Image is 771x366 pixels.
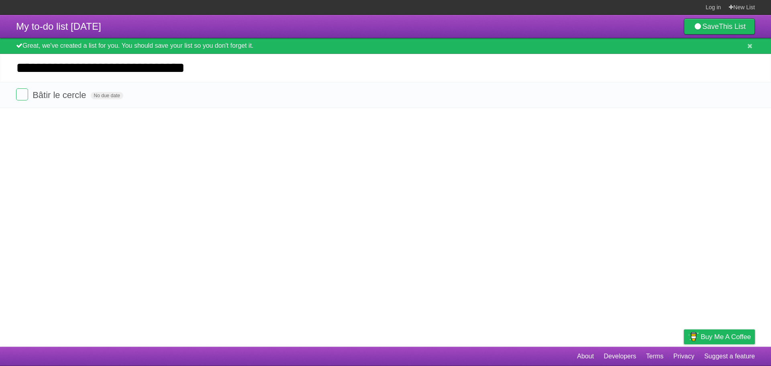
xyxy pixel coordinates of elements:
[719,22,746,31] b: This List
[646,349,664,364] a: Terms
[704,349,755,364] a: Suggest a feature
[604,349,636,364] a: Developers
[577,349,594,364] a: About
[688,330,699,344] img: Buy me a coffee
[701,330,751,344] span: Buy me a coffee
[16,21,101,32] span: My to-do list [DATE]
[16,88,28,100] label: Done
[684,329,755,344] a: Buy me a coffee
[673,349,694,364] a: Privacy
[91,92,123,99] span: No due date
[33,90,88,100] span: Bâtir le cercle
[684,18,755,35] a: SaveThis List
